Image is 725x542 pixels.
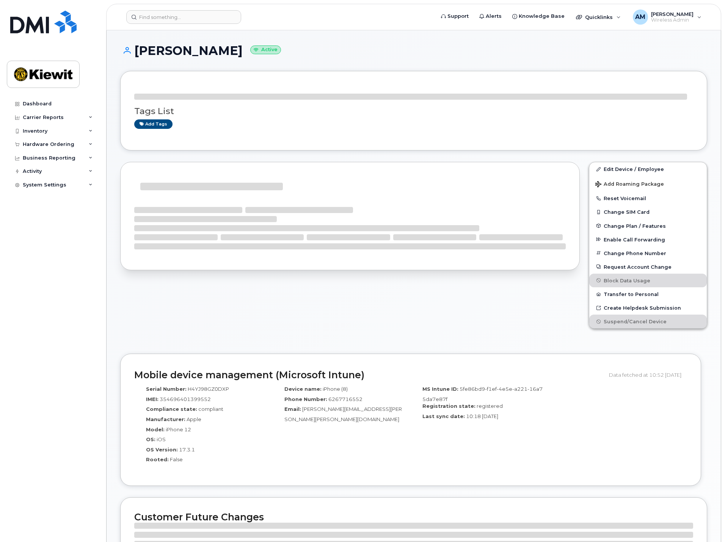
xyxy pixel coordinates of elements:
span: False [170,456,183,462]
label: Email: [284,406,301,413]
button: Add Roaming Package [589,176,707,191]
span: Apple [187,416,201,422]
span: Enable Call Forwarding [604,237,665,242]
span: 5fe86bd9-f1ef-4e5e-a221-16a75da7e87f [422,386,543,402]
button: Enable Call Forwarding [589,233,707,246]
label: Last sync date: [422,413,465,420]
label: MS Intune ID: [422,385,458,393]
a: Add tags [134,119,173,129]
small: Active [250,45,281,54]
span: compliant [198,406,223,412]
label: IMEI: [146,396,158,403]
a: Edit Device / Employee [589,162,707,176]
label: Phone Number: [284,396,327,403]
button: Transfer to Personal [589,287,707,301]
label: Compliance state: [146,406,197,413]
span: [PERSON_NAME][EMAIL_ADDRESS][PERSON_NAME][PERSON_NAME][DOMAIN_NAME] [284,406,402,422]
button: Request Account Change [589,260,707,274]
button: Change SIM Card [589,205,707,219]
span: iPhone (8) [323,386,348,392]
label: Manufacturer: [146,416,185,423]
span: iPhone 12 [166,426,191,432]
span: iOS [157,436,166,442]
h2: Customer Future Changes [134,511,693,523]
button: Change Plan / Features [589,219,707,233]
span: 17.3.1 [179,446,195,453]
span: Add Roaming Package [595,181,664,188]
span: Suspend/Cancel Device [604,319,667,324]
span: H4YJ98GZ0DXP [188,386,229,392]
label: Rooted: [146,456,169,463]
span: 354696401399552 [160,396,211,402]
span: 10:18 [DATE] [466,413,498,419]
label: Serial Number: [146,385,187,393]
span: 6267716552 [328,396,362,402]
button: Suspend/Cancel Device [589,315,707,328]
button: Change Phone Number [589,246,707,260]
h2: Mobile device management (Microsoft Intune) [134,370,603,381]
a: Create Helpdesk Submission [589,301,707,315]
label: Model: [146,426,165,433]
label: OS: [146,436,155,443]
div: Data fetched at 10:52 [DATE] [609,368,687,382]
label: Registration state: [422,403,475,410]
label: OS Version: [146,446,178,453]
button: Reset Voicemail [589,191,707,205]
span: Change Plan / Features [604,223,666,229]
span: registered [477,403,503,409]
label: Device name: [284,385,322,393]
button: Block Data Usage [589,274,707,287]
h1: [PERSON_NAME] [120,44,707,57]
h3: Tags List [134,107,693,116]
